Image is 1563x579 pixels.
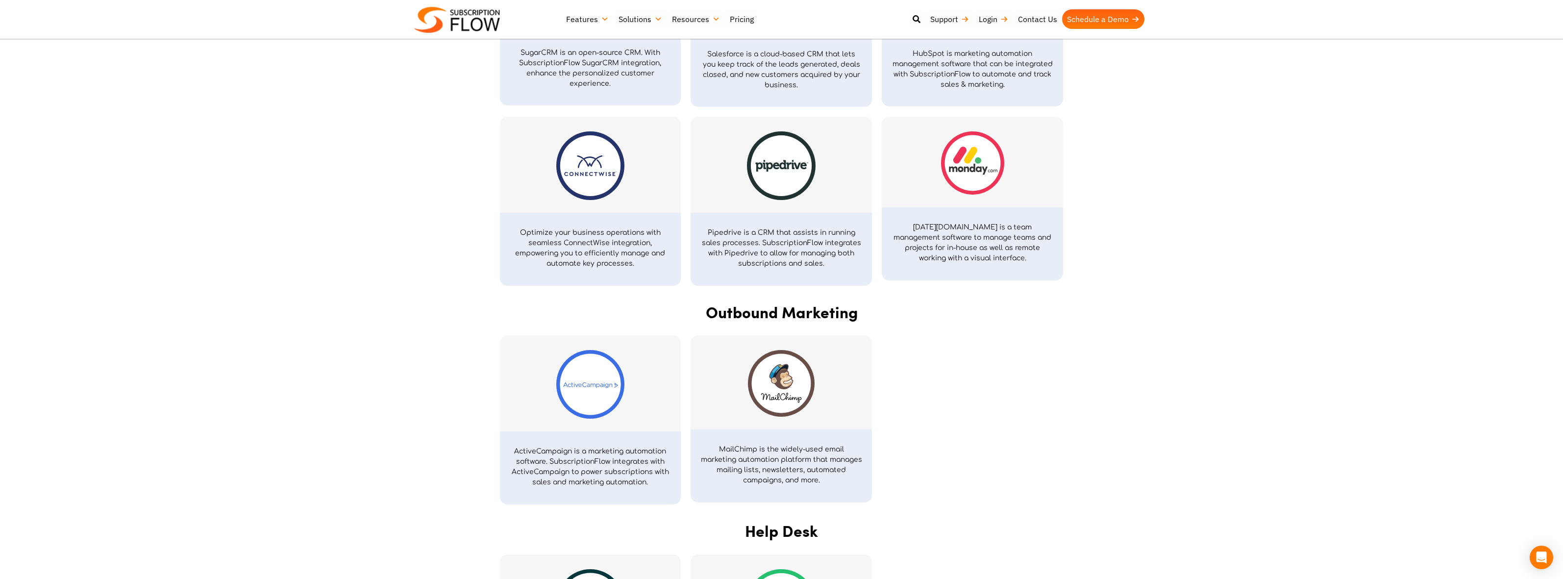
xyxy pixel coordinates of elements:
[414,7,500,33] img: Subscriptionflow
[892,49,1053,90] p: HubSpot is marketing automation management software that can be integrated with SubscriptionFlow ...
[941,131,1004,195] img: Monday.com-logo
[1013,9,1062,29] a: Contact Us
[667,9,725,29] a: Resources
[561,9,614,29] a: Features
[700,444,862,485] p: MailChimp is the widely-used email marketing automation platform that manages mailing lists, news...
[725,9,759,29] a: Pricing
[556,131,625,200] img: connectwise logo
[925,9,974,29] a: Support
[495,522,1068,540] h2: Help Desk
[700,227,862,269] p: Pipedrive is a CRM that assists in running sales processes. SubscriptionFlow integrates with Pipe...
[1530,546,1553,569] div: Open Intercom Messenger
[748,350,815,417] img: mailchimp-lgoo
[614,9,667,29] a: Solutions
[556,350,625,419] img: activecampaign-logo
[495,303,1068,321] h2: Outbound Marketing
[510,446,671,487] p: ActiveCampaign is a marketing automation software. SubscriptionFlow integrates with ActiveCampaig...
[974,9,1013,29] a: Login
[700,49,862,90] p: Salesforce is a cloud-based CRM that lets you keep track of the leads generated, deals closed, an...
[510,48,671,89] p: SugarCRM is an open-source CRM. With SubscriptionFlow SugarCRM integration, enhance the personali...
[510,227,671,269] p: Optimize your business operations with seamless ConnectWise integration, empowering you to effici...
[1062,9,1144,29] a: Schedule a Demo
[892,222,1053,263] p: [DATE][DOMAIN_NAME] is a team management software to manage teams and projects for in-house as we...
[747,131,816,200] img: Pipedrive logo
